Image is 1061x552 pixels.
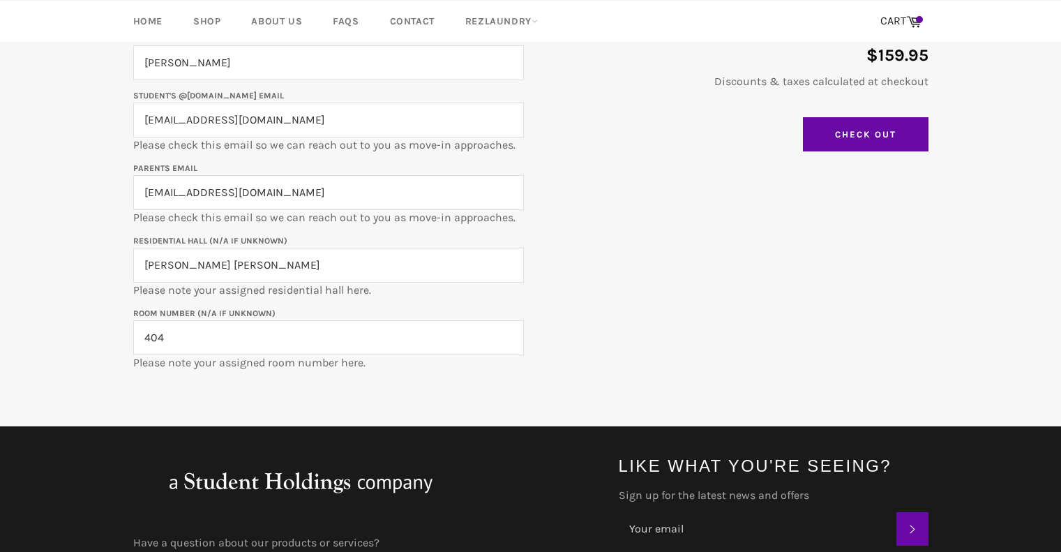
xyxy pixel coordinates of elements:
a: RezLaundry [451,1,552,42]
label: Parents email [133,163,197,173]
h4: Like what you're seeing? [619,454,928,477]
p: $159.95 [538,44,928,67]
label: Sign up for the latest news and offers [619,488,928,503]
p: Discounts & taxes calculated at checkout [538,74,928,89]
img: aStudentHoldingsNFPcompany_large.png [133,454,468,510]
p: Please note your assigned residential hall here. [133,232,524,298]
a: Shop [179,1,234,42]
label: Student's Name [133,33,203,43]
p: Please check this email so we can reach out to you as move-in approaches. [133,160,524,225]
p: Please check this email so we can reach out to you as move-in approaches. [133,87,524,153]
a: Contact [376,1,449,42]
input: Your email [619,512,896,546]
label: Student's @[DOMAIN_NAME] email [133,91,284,100]
p: Please note your assigned room number here. [133,305,524,371]
a: CART [873,7,928,36]
a: FAQs [319,1,373,42]
label: Room Number (N/A if unknown) [133,308,276,318]
input: Check Out [803,117,928,152]
a: Home [119,1,176,42]
label: Residential Hall (N/A if unknown) [133,236,287,246]
a: About Us [237,1,316,42]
